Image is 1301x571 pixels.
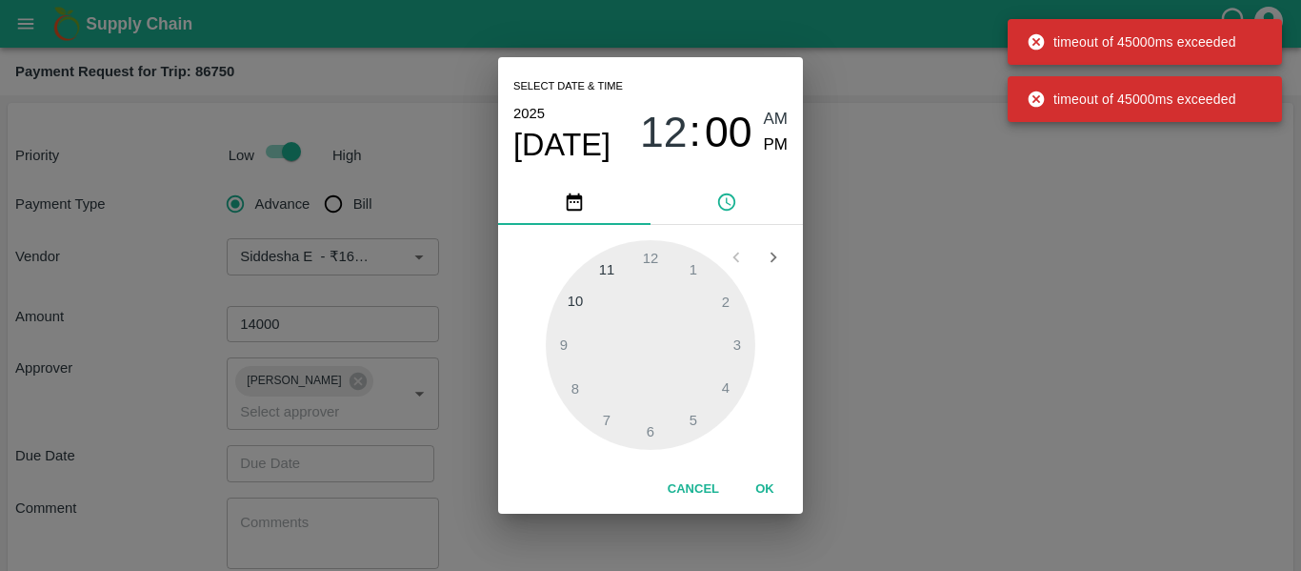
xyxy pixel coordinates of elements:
button: pick date [498,179,650,225]
button: [DATE] [513,126,610,164]
button: pick time [650,179,803,225]
button: 2025 [513,101,545,126]
button: AM [764,107,789,133]
button: 12 [640,107,688,157]
span: 00 [705,108,752,157]
div: timeout of 45000ms exceeded [1027,25,1236,59]
span: : [690,107,701,157]
button: 00 [705,107,752,157]
button: OK [734,473,795,506]
button: Open next view [755,239,791,275]
span: Select date & time [513,72,623,101]
div: timeout of 45000ms exceeded [1027,82,1236,116]
span: 12 [640,108,688,157]
button: Cancel [660,473,727,506]
button: PM [764,133,789,158]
